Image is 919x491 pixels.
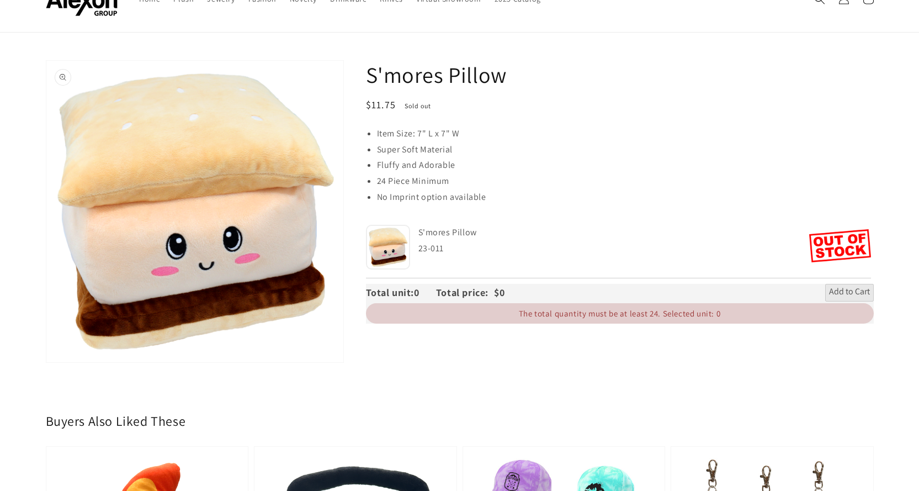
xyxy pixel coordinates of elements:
h2: Buyers Also Liked These [46,413,874,430]
span: $0 [494,286,504,299]
span: Sold out [401,97,440,109]
li: Fluffy and Adorable [377,157,874,173]
li: Item Size: 7" L x 7" W [377,126,874,142]
li: Super Soft Material [377,142,874,158]
div: The total quantity must be at least 24. Selected unit: 0 [366,303,874,324]
div: S'mores Pillow [418,225,806,241]
span: 0 [414,286,436,299]
li: No Imprint option available [377,189,874,205]
button: Add to Cart [825,284,874,302]
span: $11.75 [366,98,396,111]
img: Out of Stock Default Title [809,229,871,262]
h1: S'mores Pillow [366,60,874,89]
div: Total unit: Total price: [366,284,494,302]
div: 23-011 [418,241,809,257]
img: Default Title [366,225,410,270]
span: Add to Cart [829,286,870,299]
li: 24 Piece Minimum [377,173,874,189]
